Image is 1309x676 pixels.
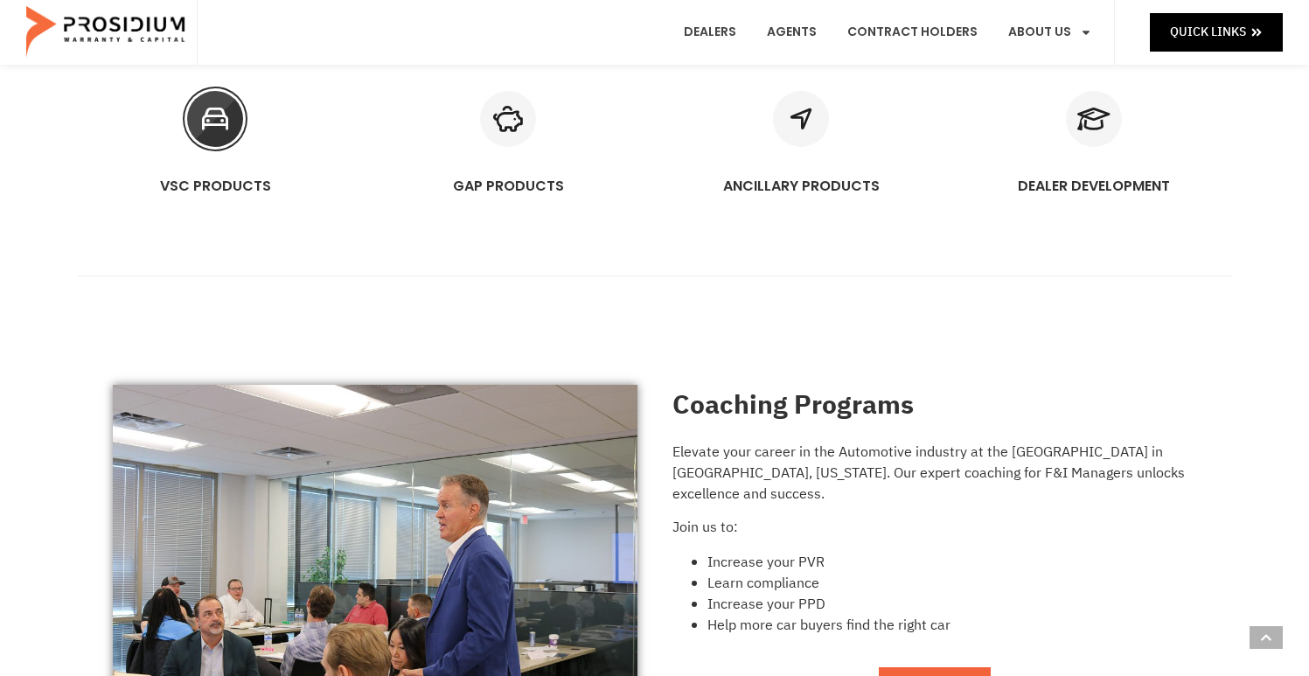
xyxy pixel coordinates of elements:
[187,91,243,147] a: VSC PRODUCTS
[707,615,1197,636] li: Help more car buyers find the right car
[1150,13,1283,51] a: Quick Links
[672,517,1197,538] p: Join us to:
[707,594,1197,615] li: Increase your PPD
[707,552,1197,573] li: Increase your PVR
[672,442,1197,505] p: Elevate your career in the Automotive industry at the [GEOGRAPHIC_DATA] in [GEOGRAPHIC_DATA], [US...
[707,573,1197,594] li: Learn compliance
[1018,176,1170,196] a: DEALER DEVELOPMENT
[480,91,536,147] a: GAP PRODUCTS
[453,176,564,196] a: GAP PRODUCTS
[773,91,829,147] a: ANCILLARY PRODUCTS
[1170,21,1246,43] span: Quick Links
[1066,91,1122,147] a: DEALER DEVELOPMENT
[160,176,271,196] a: VSC PRODUCTS
[723,176,880,196] a: ANCILLARY PRODUCTS
[672,385,1197,424] h2: Coaching Programs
